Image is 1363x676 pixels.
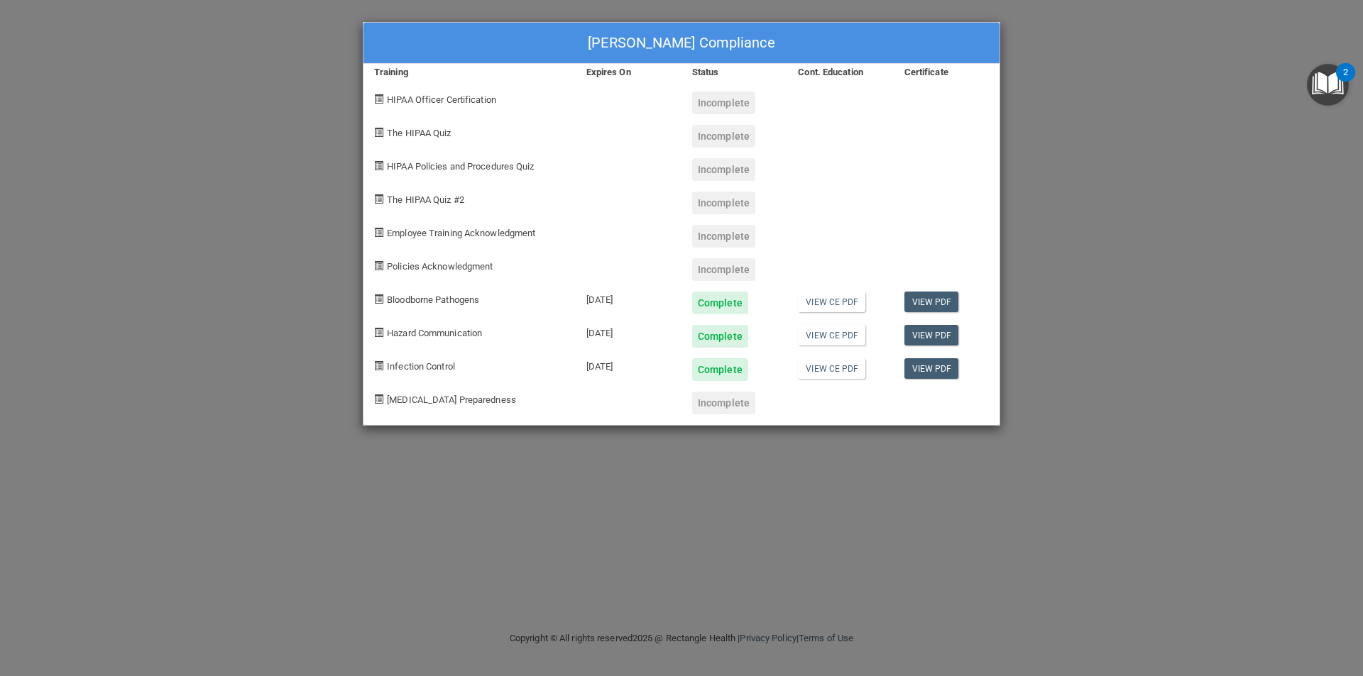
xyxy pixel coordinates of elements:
div: Certificate [894,64,1000,81]
div: Incomplete [692,125,755,148]
div: Cont. Education [787,64,893,81]
div: Incomplete [692,192,755,214]
a: View CE PDF [798,325,865,345]
span: Employee Training Acknowledgment [387,228,535,238]
div: 2 [1343,72,1348,91]
div: Incomplete [692,92,755,114]
div: [PERSON_NAME] Compliance [363,23,1000,64]
div: Complete [692,325,748,348]
a: View PDF [904,292,959,312]
div: Expires On [576,64,681,81]
div: Incomplete [692,158,755,181]
div: [DATE] [576,348,681,381]
span: HIPAA Policies and Procedures Quiz [387,161,534,172]
div: Incomplete [692,225,755,248]
div: Complete [692,292,748,314]
span: Bloodborne Pathogens [387,294,479,305]
span: Policies Acknowledgment [387,261,493,272]
div: Incomplete [692,392,755,414]
span: Infection Control [387,361,455,372]
a: View CE PDF [798,292,865,312]
button: Open Resource Center, 2 new notifications [1307,64,1349,106]
span: The HIPAA Quiz #2 [387,194,464,205]
a: View PDF [904,325,959,345]
div: Training [363,64,576,81]
div: Complete [692,358,748,381]
div: Incomplete [692,258,755,281]
div: Status [681,64,787,81]
span: Hazard Communication [387,328,482,338]
a: View PDF [904,358,959,379]
span: The HIPAA Quiz [387,128,451,138]
a: View CE PDF [798,358,865,379]
div: [DATE] [576,281,681,314]
span: HIPAA Officer Certification [387,94,496,105]
span: [MEDICAL_DATA] Preparedness [387,394,516,405]
div: [DATE] [576,314,681,348]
